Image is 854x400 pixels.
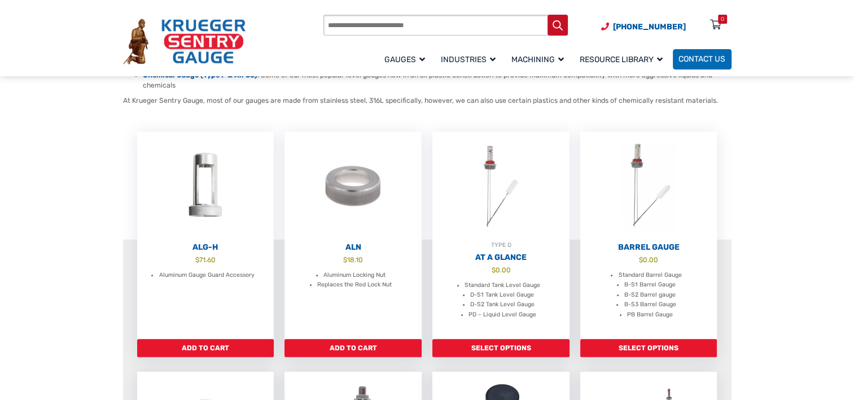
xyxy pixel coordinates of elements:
[195,256,199,264] span: $
[379,47,435,71] a: Gauges
[435,47,506,71] a: Industries
[601,21,686,33] a: Phone Number (920) 434-8860
[284,132,422,340] a: ALN $18.10 Aluminum Locking Nut Replaces the Red Lock Nut
[123,19,246,64] img: Krueger Sentry Gauge
[284,339,422,357] a: Add to cart: “ALN”
[673,49,732,69] a: Contact Us
[721,15,724,24] div: 0
[159,270,254,280] li: Aluminum Gauge Guard Accessory
[580,242,717,253] h2: Barrel Gauge
[624,280,676,289] li: B-S1 Barrel Gauge
[491,266,510,274] bdi: 0.00
[317,280,392,289] li: Replaces the Red Lock Nut
[284,242,422,253] h2: ALN
[432,132,570,241] img: At A Glance
[343,256,363,264] bdi: 18.10
[627,310,673,319] li: PB Barrel Gauge
[580,132,717,340] a: Barrel Gauge $0.00 Standard Barrel Gauge B-S1 Barrel Gauge B-S2 Barrel gauge B-S3 Barrel Gauge PB...
[384,55,425,64] span: Gauges
[137,132,274,241] img: ALG-OF
[624,299,676,309] li: B-S3 Barrel Gauge
[432,132,570,340] a: TYPE DAt A Glance $0.00 Standard Tank Level Gauge D-S1 Tank Level Gauge D-S2 Tank Level Gauge PD ...
[613,22,686,32] span: [PHONE_NUMBER]
[441,55,496,64] span: Industries
[343,256,347,264] span: $
[580,132,717,241] img: Barrel Gauge
[137,339,274,357] a: Add to cart: “ALG-H”
[618,270,681,280] li: Standard Barrel Gauge
[284,132,422,241] img: ALN
[195,256,216,264] bdi: 71.60
[137,132,274,340] a: ALG-H $71.60 Aluminum Gauge Guard Accessory
[470,290,534,299] li: D-S1 Tank Level Gauge
[511,55,564,64] span: Machining
[137,242,274,253] h2: ALG-H
[323,270,386,280] li: Aluminum Locking Nut
[432,240,570,250] div: TYPE D
[432,339,570,357] a: Add to cart: “At A Glance”
[432,253,570,263] h2: At A Glance
[639,256,658,264] bdi: 0.00
[678,55,725,64] span: Contact Us
[143,71,732,90] li: : Some of our most popular level gauges now in an all plastic construction to provide maximum com...
[580,55,663,64] span: Resource Library
[470,299,535,309] li: D-S2 Tank Level Gauge
[491,266,495,274] span: $
[468,310,536,319] li: PD – Liquid Level Gauge
[624,290,676,299] li: B-S2 Barrel gauge
[465,280,540,290] li: Standard Tank Level Gauge
[639,256,643,264] span: $
[123,95,732,106] p: At Krueger Sentry Gauge, most of our gauges are made from stainless steel, 316L specifically, how...
[506,47,574,71] a: Machining
[574,47,673,71] a: Resource Library
[580,339,717,357] a: Add to cart: “Barrel Gauge”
